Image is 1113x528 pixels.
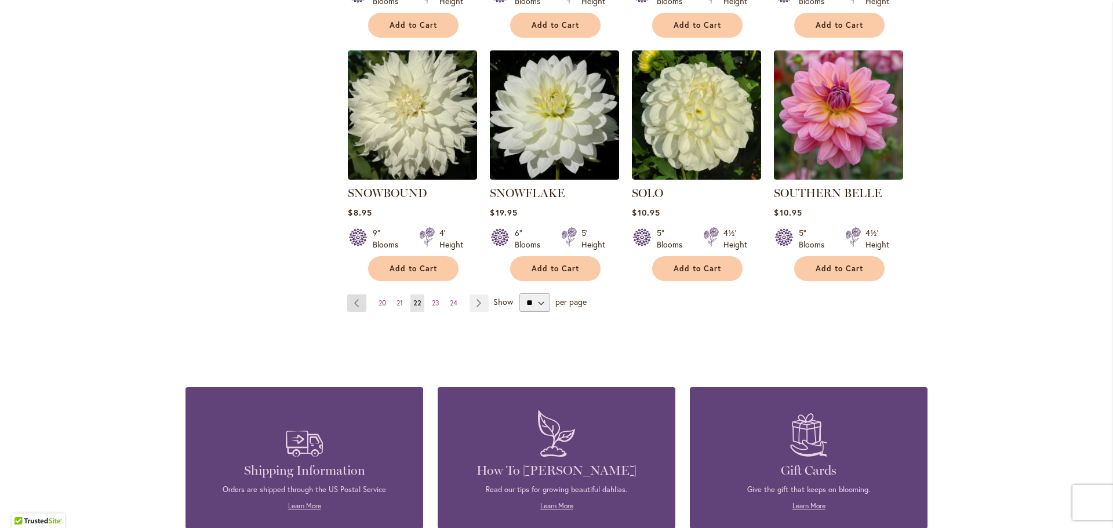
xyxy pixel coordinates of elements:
span: per page [555,296,587,307]
div: 6" Blooms [515,227,547,250]
img: SNOWFLAKE [490,50,619,180]
a: SNOWFLAKE [490,186,565,200]
button: Add to Cart [510,13,601,38]
button: Add to Cart [652,13,743,38]
span: Add to Cart [674,264,721,274]
div: 9" Blooms [373,227,405,250]
a: SNOWBOUND [348,186,427,200]
button: Add to Cart [510,256,601,281]
span: Add to Cart [390,264,437,274]
img: SOUTHERN BELLE [774,50,903,180]
div: 4' Height [439,227,463,250]
span: $19.95 [490,207,517,218]
span: Add to Cart [816,20,863,30]
span: 20 [379,298,386,307]
span: Add to Cart [816,264,863,274]
div: 5' Height [581,227,605,250]
span: Add to Cart [532,264,579,274]
button: Add to Cart [368,256,459,281]
a: Learn More [792,501,825,510]
button: Add to Cart [652,256,743,281]
a: 23 [429,294,442,312]
span: Show [493,296,513,307]
div: 4½' Height [723,227,747,250]
button: Add to Cart [368,13,459,38]
button: Add to Cart [794,256,885,281]
a: SOUTHERN BELLE [774,171,903,182]
span: $10.95 [632,207,660,218]
div: 5" Blooms [799,227,831,250]
h4: How To [PERSON_NAME] [455,463,658,479]
span: Add to Cart [532,20,579,30]
p: Orders are shipped through the US Postal Service [203,485,406,495]
div: 4½' Height [865,227,889,250]
span: Add to Cart [674,20,721,30]
span: Add to Cart [390,20,437,30]
iframe: Launch Accessibility Center [9,487,41,519]
div: 5" Blooms [657,227,689,250]
span: 22 [413,298,421,307]
a: SOLO [632,171,761,182]
a: 20 [376,294,389,312]
img: SOLO [632,50,761,180]
a: SNOWFLAKE [490,171,619,182]
span: $10.95 [774,207,802,218]
a: 21 [394,294,406,312]
span: 21 [397,298,403,307]
a: Snowbound [348,171,477,182]
span: 23 [432,298,439,307]
span: $8.95 [348,207,372,218]
p: Read our tips for growing beautiful dahlias. [455,485,658,495]
p: Give the gift that keeps on blooming. [707,485,910,495]
img: Snowbound [348,50,477,180]
h4: Gift Cards [707,463,910,479]
button: Add to Cart [794,13,885,38]
a: Learn More [540,501,573,510]
a: SOLO [632,186,663,200]
span: 24 [450,298,457,307]
a: 24 [447,294,460,312]
h4: Shipping Information [203,463,406,479]
a: SOUTHERN BELLE [774,186,882,200]
a: Learn More [288,501,321,510]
